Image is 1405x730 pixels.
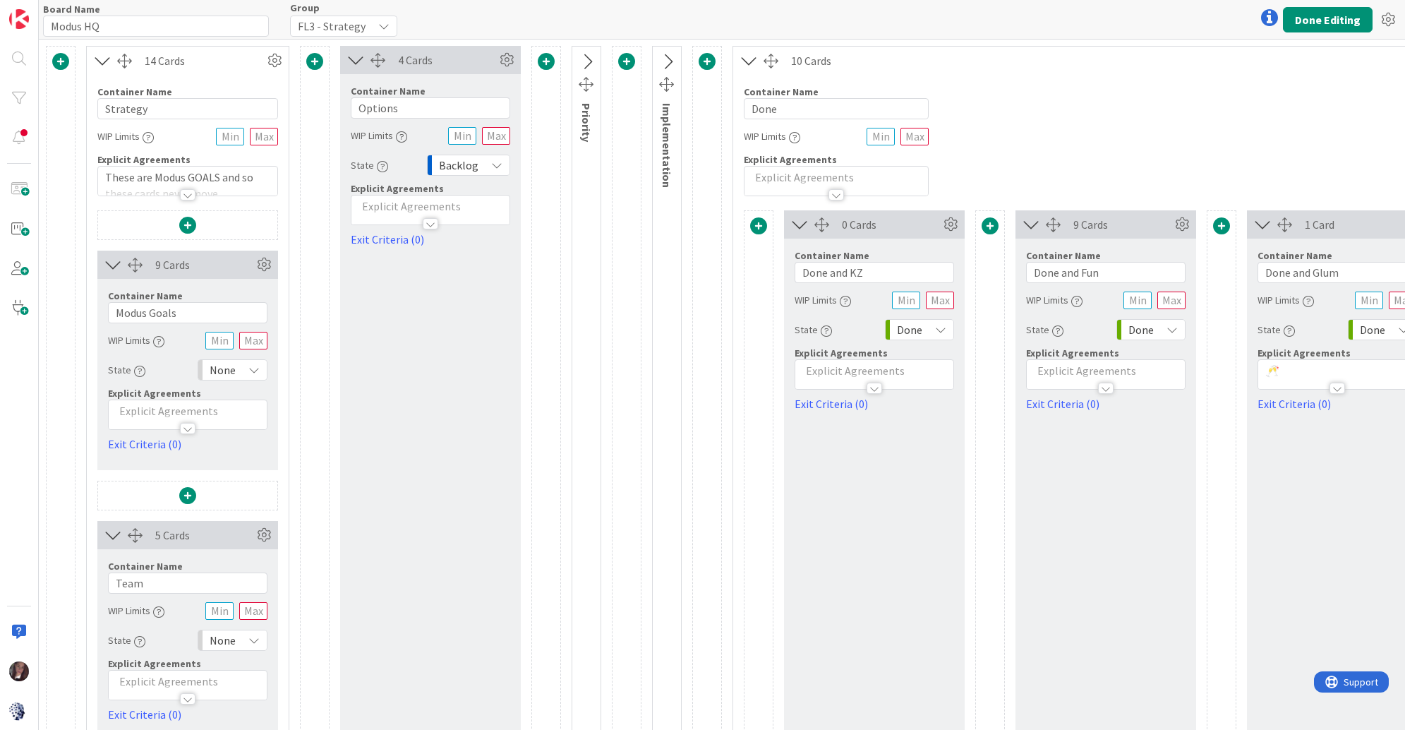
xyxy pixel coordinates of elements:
[216,128,244,145] input: Min
[105,169,270,201] p: These are Modus GOALS and so these cards never move.
[1258,287,1314,313] div: WIP Limits
[744,98,929,119] input: Add container name...
[298,16,366,36] span: FL3 - Strategy
[97,85,172,98] label: Container Name
[145,52,264,69] div: 14 Cards
[97,98,278,119] input: Add container name...
[1026,287,1083,313] div: WIP Limits
[250,128,278,145] input: Max
[744,153,837,166] span: Explicit Agreements
[1026,262,1186,283] input: Add container name...
[108,560,183,573] label: Container Name
[290,3,320,13] span: Group
[795,347,888,359] span: Explicit Agreements
[239,602,267,620] input: Max
[1283,7,1373,32] button: Done Editing
[108,628,145,653] div: State
[108,357,145,383] div: State
[108,573,267,594] input: Add container name...
[1073,216,1171,233] div: 9 Cards
[108,706,267,723] a: Exit Criteria (0)
[351,231,510,248] a: Exit Criteria (0)
[448,127,476,145] input: Min
[795,287,851,313] div: WIP Limits
[108,289,183,302] label: Container Name
[30,2,64,19] span: Support
[108,387,201,400] span: Explicit Agreements
[1128,320,1154,340] span: Done
[1123,292,1152,309] input: Min
[1026,395,1186,412] a: Exit Criteria (0)
[1305,216,1403,233] div: 1 Card
[926,292,954,309] input: Max
[43,3,100,16] label: Board Name
[9,662,29,681] img: TD
[867,128,895,145] input: Min
[1026,249,1101,262] label: Container Name
[574,103,599,149] div: Priority
[9,9,29,29] img: Visit kanbanzone.com
[351,97,510,119] input: Add container name...
[744,85,819,98] label: Container Name
[239,332,267,349] input: Max
[205,332,234,349] input: Min
[482,127,510,145] input: Max
[108,598,164,623] div: WIP Limits
[108,302,267,323] input: Add container name...
[97,124,154,149] div: WIP Limits
[892,292,920,309] input: Min
[155,256,253,273] div: 9 Cards
[654,103,680,195] div: Implementation
[351,182,444,195] span: Explicit Agreements
[897,320,922,340] span: Done
[1355,292,1383,309] input: Min
[744,124,800,149] div: WIP Limits
[795,395,954,412] a: Exit Criteria (0)
[1258,347,1351,359] span: Explicit Agreements
[1026,347,1119,359] span: Explicit Agreements
[155,527,253,544] div: 5 Cards
[108,657,201,670] span: Explicit Agreements
[351,123,407,148] div: WIP Limits
[1157,292,1186,309] input: Max
[1258,317,1295,342] div: State
[351,152,388,178] div: State
[842,216,940,233] div: 0 Cards
[210,360,236,380] span: None
[1258,249,1332,262] label: Container Name
[900,128,929,145] input: Max
[108,328,164,353] div: WIP Limits
[351,85,426,97] label: Container Name
[795,249,869,262] label: Container Name
[210,630,236,650] span: None
[439,155,478,175] span: Backlog
[9,701,29,721] img: avatar
[205,602,234,620] input: Min
[108,436,267,453] a: Exit Criteria (0)
[97,153,191,166] span: Explicit Agreements
[1360,320,1385,340] span: Done
[795,262,954,283] input: Add container name...
[795,317,832,342] div: State
[1026,317,1063,342] div: State
[398,52,496,68] div: 4 Cards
